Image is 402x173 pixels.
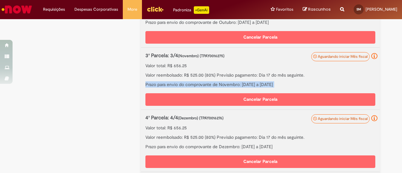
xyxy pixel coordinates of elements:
[173,6,209,14] div: Padroniza
[74,6,118,13] span: Despesas Corporativas
[145,19,375,25] p: Prazo para envio do comprovante de Outubro: [DATE] a [DATE]
[308,6,331,12] span: Rascunhos
[145,114,342,122] p: 4ª Parcela: 4/4
[145,143,375,150] p: Prazo para envio do comprovante de Dezembro: [DATE] a [DATE]
[145,72,375,78] p: Valor reembolsado: R$ 525.00 (80%) Previsão pagamento: Dia 17 do mês seguinte.
[194,6,209,14] p: +GenAi
[318,116,368,121] span: Aguardando iniciar Mês fiscal
[145,81,375,88] p: Prazo para envio do comprovante de Novembro: [DATE] a [DATE]
[128,6,137,13] span: More
[371,53,378,59] i: Aguardando iniciar o mês referente cadastrado para envio do comprovante. Não é permitido envio an...
[178,116,224,121] span: (Dezembro) (TPAY0016276)
[366,7,397,12] span: [PERSON_NAME]
[356,7,361,11] span: SM
[1,3,33,16] img: ServiceNow
[178,53,225,58] span: (Novembro) (TPAY0016275)
[145,52,342,59] p: 3ª Parcela: 3/4
[147,4,164,14] img: click_logo_yellow_360x200.png
[145,125,375,131] p: Valor total: R$ 656.25
[318,54,368,59] span: Aguardando iniciar Mês fiscal
[371,115,378,122] i: Aguardando iniciar o mês referente cadastrado para envio do comprovante. Não é permitido envio an...
[145,31,375,44] button: Cancelar Parcela
[145,93,375,106] button: Cancelar Parcela
[145,134,375,140] p: Valor reembolsado: R$ 525.00 (80%) Previsão pagamento: Dia 17 do mês seguinte.
[145,155,375,168] button: Cancelar Parcela
[145,62,375,69] p: Valor total: R$ 656.25
[43,6,65,13] span: Requisições
[303,7,331,13] a: Rascunhos
[276,6,293,13] span: Favoritos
